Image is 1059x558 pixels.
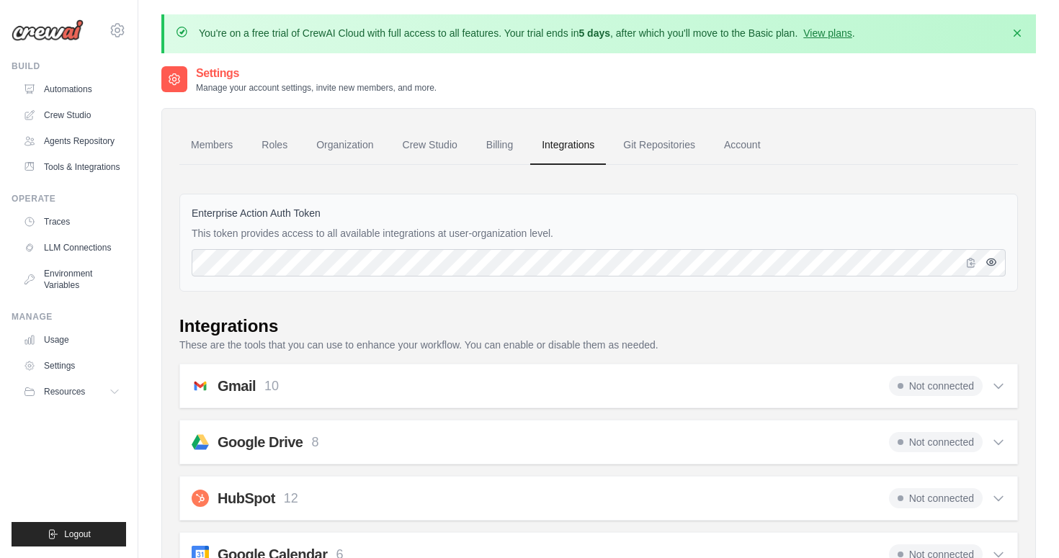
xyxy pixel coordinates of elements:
h2: HubSpot [218,488,275,508]
a: Traces [17,210,126,233]
div: Build [12,60,126,72]
a: Automations [17,78,126,101]
a: Crew Studio [17,104,126,127]
a: Tools & Integrations [17,156,126,179]
a: Roles [250,126,299,165]
span: Not connected [889,376,983,396]
strong: 5 days [578,27,610,39]
button: Resources [17,380,126,403]
p: 12 [284,489,298,508]
a: Git Repositories [612,126,707,165]
span: Logout [64,528,91,540]
a: Crew Studio [391,126,469,165]
img: Logo [12,19,84,41]
span: Not connected [889,432,983,452]
a: Integrations [530,126,606,165]
a: Usage [17,328,126,351]
img: svg+xml;base64,PHN2ZyB4bWxucz0iaHR0cDovL3d3dy53My5vcmcvMjAwMC9zdmciIHZpZXdCb3g9IjAgLTMgNDggNDgiPj... [192,433,209,451]
img: svg+xml;base64,PHN2ZyB4bWxucz0iaHR0cDovL3d3dy53My5vcmcvMjAwMC9zdmciIHZpZXdCb3g9IjAgMCAxMDI0IDEwMj... [192,490,209,507]
p: This token provides access to all available integrations at user-organization level. [192,226,1006,240]
img: svg+xml;base64,PHN2ZyB4bWxucz0iaHR0cDovL3d3dy53My5vcmcvMjAwMC9zdmciIGFyaWEtbGFiZWw9IkdtYWlsIiB2aW... [192,377,209,395]
h2: Gmail [218,376,256,396]
a: Settings [17,354,126,377]
h2: Settings [196,65,437,82]
span: Resources [44,386,85,397]
a: Organization [305,126,385,165]
a: Billing [475,126,524,165]
h2: Google Drive [218,432,303,452]
a: Members [179,126,244,165]
p: 8 [311,433,318,452]
a: LLM Connections [17,236,126,259]
button: Logout [12,522,126,546]
label: Enterprise Action Auth Token [192,206,1006,220]
a: Agents Repository [17,130,126,153]
a: Account [712,126,772,165]
p: 10 [264,377,279,396]
div: Manage [12,311,126,323]
p: You're on a free trial of CrewAI Cloud with full access to all features. Your trial ends in , aft... [199,26,855,40]
a: Environment Variables [17,262,126,297]
span: Not connected [889,488,983,508]
div: Integrations [179,315,278,338]
p: Manage your account settings, invite new members, and more. [196,82,437,94]
div: Operate [12,193,126,204]
a: View plans [803,27,852,39]
p: These are the tools that you can use to enhance your workflow. You can enable or disable them as ... [179,338,1018,352]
